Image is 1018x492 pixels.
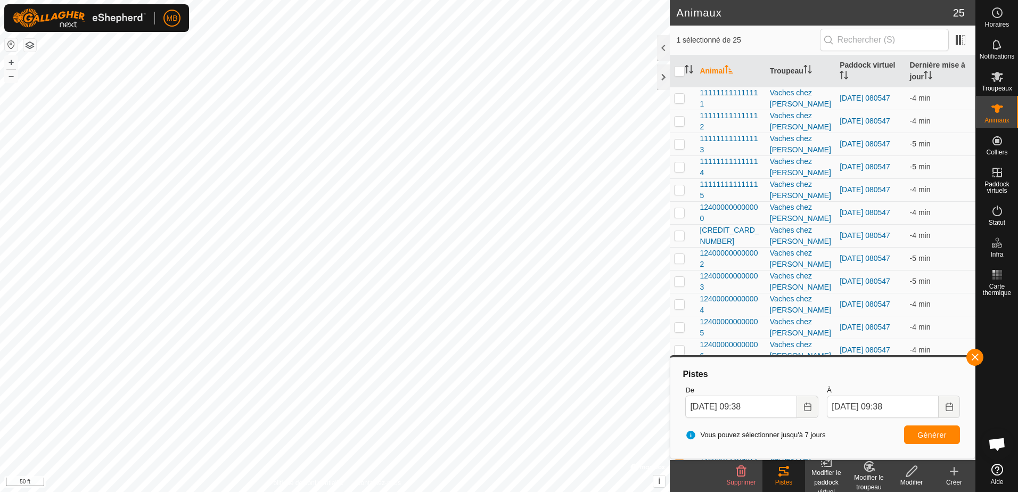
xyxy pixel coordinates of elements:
span: 111111111111115 [700,179,761,201]
span: 111111111111114 [700,156,761,178]
span: Infra [990,251,1003,258]
button: Couches de carte [23,39,36,52]
div: Modifier le troupeau [848,473,890,492]
div: Vaches chez [PERSON_NAME] [770,179,831,201]
p-sorticon: Activer pour trier [725,67,733,75]
div: Vaches chez [PERSON_NAME] [770,87,831,110]
img: Logo Gallagher [13,9,146,28]
span: 15 oct. 2025, 09 h 33 [910,208,931,217]
button: – [5,70,18,83]
button: + [5,56,18,69]
span: Colliers [986,149,1007,155]
span: Supprimer [726,479,756,486]
p-sorticon: Activer pour trier [803,67,812,75]
span: 15 oct. 2025, 09 h 33 [910,323,931,331]
div: Pistes [762,478,805,487]
span: 124000000000002 [700,248,761,270]
a: [DATE] 080547 [840,323,890,331]
span: Animaux [984,117,1009,124]
span: Troupeaux [982,85,1012,92]
a: [DATE] 080547 [840,277,890,285]
a: Contactez-nous [356,478,401,488]
span: 15 oct. 2025, 09 h 33 [910,140,931,148]
a: [DATE] 080547 [840,162,890,171]
span: 124000000000006 [700,339,761,362]
span: 15 oct. 2025, 09 h 33 [910,300,931,308]
h2: Animaux [676,6,953,19]
div: Pistes [681,368,964,381]
div: Vaches chez [PERSON_NAME] [770,156,831,178]
a: [DATE] 080547 [840,231,890,240]
div: Créer [933,478,975,487]
span: i [658,477,660,486]
span: [CREDIT_CARD_NUMBER] [700,225,761,247]
span: 15 oct. 2025, 09 h 33 [910,117,931,125]
div: Ouvrir le chat [981,428,1013,460]
span: 15 oct. 2025, 09 h 33 [910,346,931,354]
a: [DATE] 080547 [840,94,890,102]
label: À [827,385,960,396]
div: Vaches chez [PERSON_NAME] [770,133,831,155]
a: [DATE] 080547 [840,117,890,125]
span: 15 oct. 2025, 09 h 33 [910,94,931,102]
input: Rechercher (S) [820,29,949,51]
div: Vaches chez [PERSON_NAME] [770,110,831,133]
div: Vaches chez [PERSON_NAME] [770,225,831,247]
th: Paddock virtuel [835,55,905,87]
p-sorticon: Activer pour trier [685,67,693,75]
p-sorticon: Activer pour trier [840,72,848,81]
a: [DATE] 080547 [840,254,890,263]
div: Vaches chez [PERSON_NAME] [770,202,831,224]
span: 1 sélectionné de 25 [676,35,819,46]
span: Statut [989,219,1005,226]
button: Générer [904,425,960,444]
th: Troupeau [766,55,835,87]
a: [DATE] 080547 [840,140,890,148]
a: [DATE] 080547 [840,300,890,308]
div: Modifier [890,478,933,487]
button: Choose Date [939,396,960,418]
span: MB [167,13,178,24]
div: Vaches chez [PERSON_NAME] [770,248,831,270]
span: Vous pouvez sélectionner jusqu'à 7 jours [685,430,825,440]
span: 111111111111112 [700,110,761,133]
a: [DATE] 080547 [840,208,890,217]
div: Vaches chez [PERSON_NAME] [770,339,831,362]
span: 25 [953,5,965,21]
span: 15 oct. 2025, 09 h 33 [910,162,931,171]
div: Vaches chez [PERSON_NAME] [770,316,831,339]
span: 111111111111113 [700,133,761,155]
span: Horaires [985,21,1009,28]
span: 124000000000003 [700,270,761,293]
th: Animal [695,55,765,87]
a: Aide [976,460,1018,489]
p-sorticon: Activer pour trier [924,72,932,81]
span: 15 oct. 2025, 09 h 33 [910,277,931,285]
span: 15 oct. 2025, 09 h 33 [910,254,931,263]
span: Carte thermique [979,283,1015,296]
span: 15 oct. 2025, 09 h 33 [910,231,931,240]
span: Générer [917,431,947,439]
label: De [685,385,818,396]
span: Notifications [980,53,1014,60]
th: Dernière mise à jour [906,55,975,87]
button: Réinitialiser la carte [5,38,18,51]
a: [DATE] 080547 [840,346,890,354]
span: Aide [990,479,1003,485]
button: i [653,475,665,487]
span: Paddock virtuels [979,181,1015,194]
a: Politique de confidentialité [269,478,343,488]
span: 124000000000000 [700,202,761,224]
span: 124000000000004 [700,293,761,316]
span: 124000000000005 [700,316,761,339]
div: Vaches chez [PERSON_NAME] [770,293,831,316]
button: Choose Date [797,396,818,418]
div: Vaches chez [PERSON_NAME] [770,270,831,293]
span: 111111111111111 [700,87,761,110]
span: 15 oct. 2025, 09 h 33 [910,185,931,194]
a: [DATE] 080547 [840,185,890,194]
